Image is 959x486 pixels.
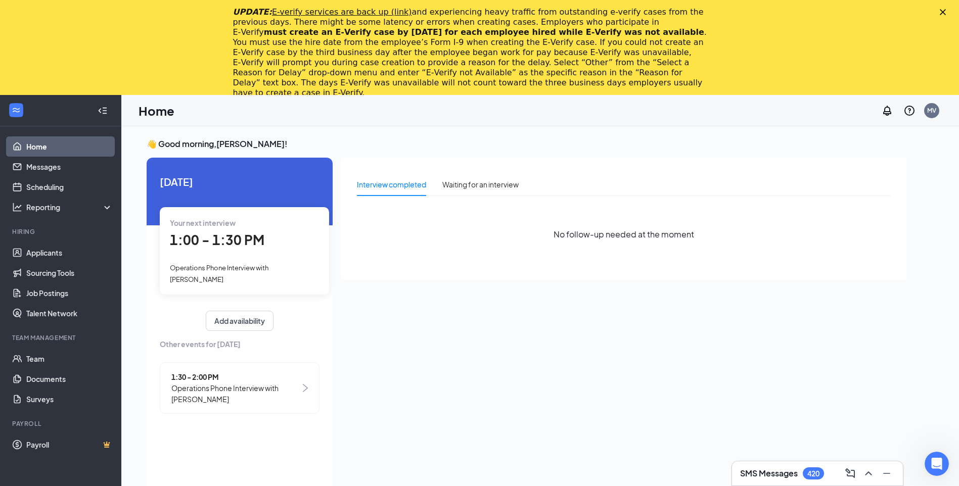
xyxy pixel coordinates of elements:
[12,419,111,428] div: Payroll
[26,177,113,197] a: Scheduling
[442,179,519,190] div: Waiting for an interview
[807,469,819,478] div: 420
[171,382,300,405] span: Operations Phone Interview with [PERSON_NAME]
[860,465,877,481] button: ChevronUp
[940,9,950,15] div: Close
[272,7,412,17] a: E-verify services are back up (link)
[844,467,856,479] svg: ComposeMessage
[357,179,426,190] div: Interview completed
[12,202,22,212] svg: Analysis
[903,105,916,117] svg: QuestionInfo
[26,157,113,177] a: Messages
[160,174,319,189] span: [DATE]
[881,467,893,479] svg: Minimize
[233,7,412,17] i: UPDATE:
[26,136,113,157] a: Home
[927,106,936,115] div: MV
[740,468,798,479] h3: SMS Messages
[26,202,113,212] div: Reporting
[842,465,858,481] button: ComposeMessage
[147,138,907,150] h3: 👋 Good morning, [PERSON_NAME] !
[11,105,21,115] svg: WorkstreamLogo
[26,242,113,263] a: Applicants
[26,369,113,389] a: Documents
[26,434,113,455] a: PayrollCrown
[171,371,300,382] span: 1:30 - 2:00 PM
[26,263,113,283] a: Sourcing Tools
[12,333,111,342] div: Team Management
[170,218,236,227] span: Your next interview
[26,283,113,303] a: Job Postings
[26,349,113,369] a: Team
[879,465,895,481] button: Minimize
[139,102,174,119] h1: Home
[26,389,113,409] a: Surveys
[12,227,111,236] div: Hiring
[264,27,704,37] b: must create an E‑Verify case by [DATE] for each employee hired while E‑Verify was not available
[925,452,949,476] iframe: Intercom live chat
[98,106,108,116] svg: Collapse
[881,105,893,117] svg: Notifications
[160,338,319,350] span: Other events for [DATE]
[862,467,875,479] svg: ChevronUp
[170,231,264,248] span: 1:00 - 1:30 PM
[554,228,694,240] span: No follow-up needed at the moment
[170,264,268,283] span: Operations Phone Interview with [PERSON_NAME]
[26,303,113,323] a: Talent Network
[233,7,710,98] div: and experiencing heavy traffic from outstanding e-verify cases from the previous days. There migh...
[206,311,273,331] button: Add availability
